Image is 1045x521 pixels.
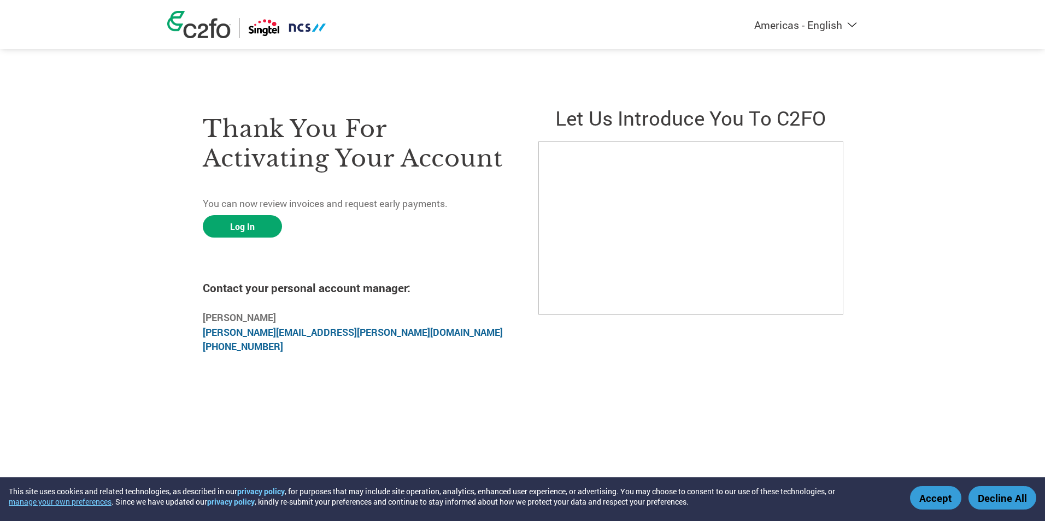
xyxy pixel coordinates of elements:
[203,280,507,295] h4: Contact your personal account manager:
[203,197,507,211] p: You can now review invoices and request early payments.
[203,340,283,353] a: [PHONE_NUMBER]
[203,311,276,324] b: [PERSON_NAME]
[9,486,894,507] div: This site uses cookies and related technologies, as described in our , for purposes that may incl...
[167,11,231,38] img: c2fo logo
[968,486,1036,510] button: Decline All
[203,215,282,238] a: Log In
[538,104,842,131] h2: Let us introduce you to C2FO
[207,496,255,507] a: privacy policy
[237,486,285,496] a: privacy policy
[910,486,961,510] button: Accept
[538,141,843,315] iframe: C2FO Introduction Video
[203,114,507,173] h3: Thank you for activating your account
[203,326,503,339] a: [PERSON_NAME][EMAIL_ADDRESS][PERSON_NAME][DOMAIN_NAME]
[248,18,327,38] img: Singtel
[9,496,111,507] button: manage your own preferences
